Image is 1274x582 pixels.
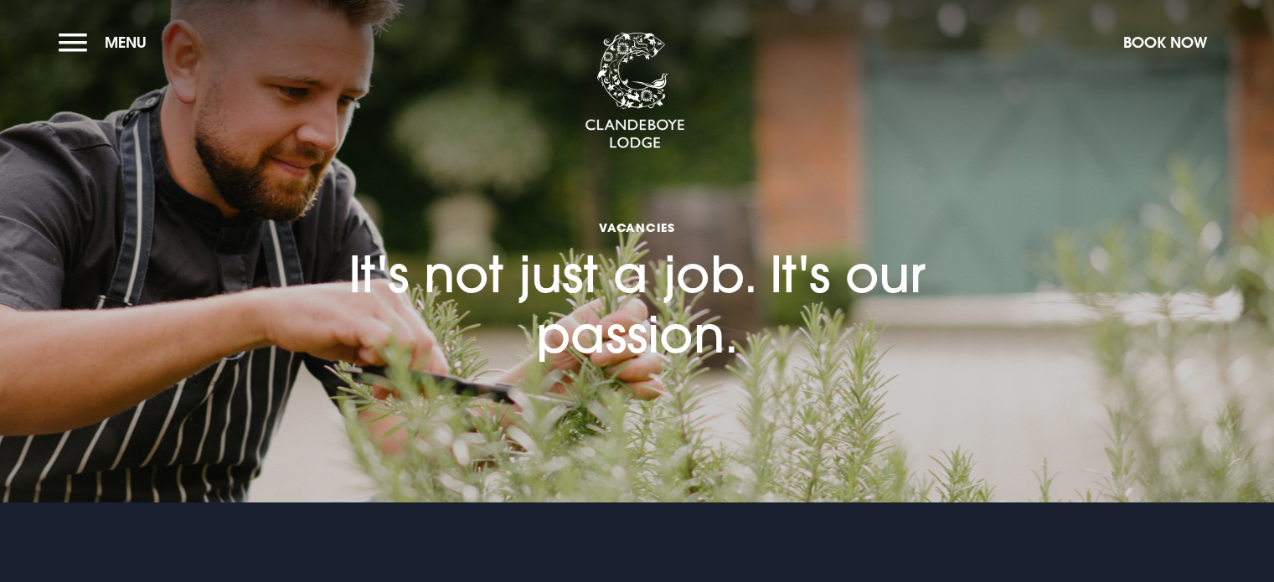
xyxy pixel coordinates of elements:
[585,33,685,150] img: Clandeboye Lodge
[1115,24,1215,60] button: Book Now
[105,33,147,52] span: Menu
[59,24,155,60] button: Menu
[302,147,972,364] h1: It's not just a job. It's our passion.
[302,219,972,235] span: Vacancies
